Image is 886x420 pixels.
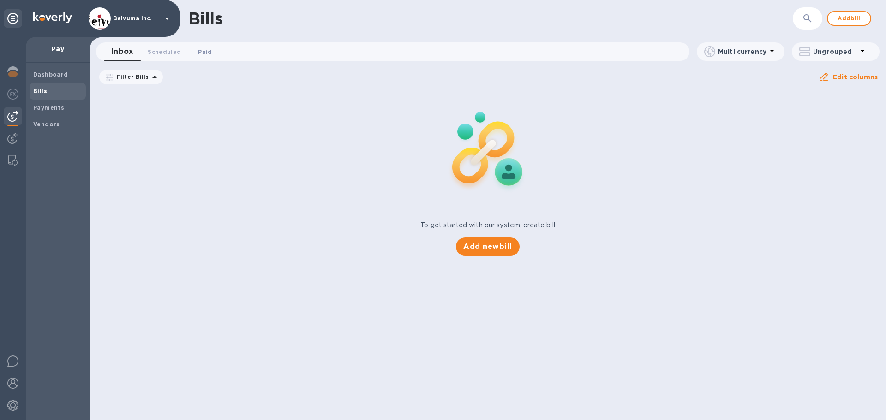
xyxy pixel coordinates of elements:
img: Logo [33,12,72,23]
span: Inbox [111,45,133,58]
p: Multi currency [718,47,766,56]
span: Scheduled [148,47,181,57]
p: To get started with our system, create bill [420,220,555,230]
span: Paid [198,47,212,57]
b: Dashboard [33,71,68,78]
div: Unpin categories [4,9,22,28]
b: Vendors [33,121,60,128]
button: Addbill [827,11,871,26]
span: Add new bill [463,241,512,252]
p: Beivuma Inc. [113,15,159,22]
h1: Bills [188,9,222,28]
u: Edit columns [833,73,878,81]
img: Foreign exchange [7,89,18,100]
p: Filter Bills [113,73,149,81]
b: Payments [33,104,64,111]
button: Add newbill [456,237,519,256]
span: Add bill [835,13,863,24]
p: Ungrouped [813,47,857,56]
b: Bills [33,88,47,95]
p: Pay [33,44,82,53]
